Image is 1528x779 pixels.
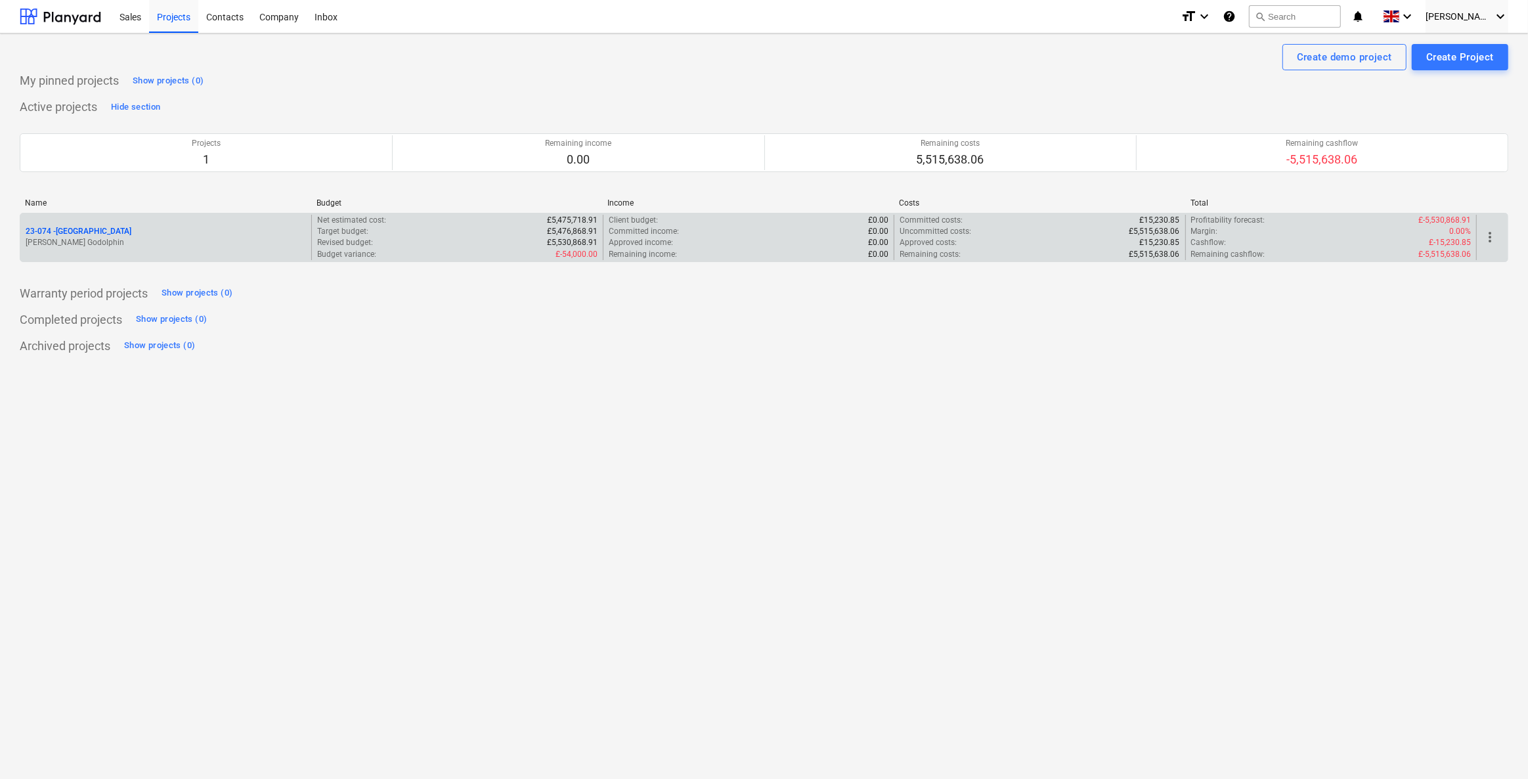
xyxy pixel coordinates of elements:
p: £-5,515,638.06 [1418,249,1471,260]
div: Total [1190,198,1472,208]
span: more_vert [1482,229,1498,245]
p: £15,230.85 [1140,237,1180,248]
p: Client budget : [609,215,658,226]
div: Show projects (0) [124,338,195,353]
p: Budget variance : [317,249,376,260]
p: Profitability forecast : [1191,215,1265,226]
div: Show projects (0) [136,312,207,327]
i: keyboard_arrow_down [1196,9,1212,24]
p: My pinned projects [20,73,119,89]
div: Budget [317,198,598,208]
div: Show projects (0) [162,286,232,301]
p: Net estimated cost : [317,215,386,226]
p: Cashflow : [1191,237,1227,248]
p: £5,475,718.91 [547,215,598,226]
p: Warranty period projects [20,286,148,301]
div: Name [25,198,306,208]
p: Uncommitted costs : [900,226,971,237]
button: Show projects (0) [133,309,210,330]
p: 0.00 [545,152,611,167]
p: Remaining costs [917,138,984,149]
p: £5,530,868.91 [547,237,598,248]
button: Show projects (0) [158,283,236,304]
p: Committed income : [609,226,679,237]
p: Active projects [20,99,97,115]
p: £5,476,868.91 [547,226,598,237]
p: Remaining income : [609,249,677,260]
p: 1 [192,152,221,167]
button: Search [1249,5,1341,28]
span: search [1255,11,1265,22]
button: Create demo project [1282,44,1407,70]
div: Show projects (0) [133,74,204,89]
p: Approved income : [609,237,673,248]
p: Revised budget : [317,237,373,248]
p: £0.00 [868,226,888,237]
p: 23-074 - [GEOGRAPHIC_DATA] [26,226,131,237]
div: 23-074 -[GEOGRAPHIC_DATA][PERSON_NAME] Godolphin [26,226,306,248]
p: £0.00 [868,249,888,260]
i: keyboard_arrow_down [1493,9,1508,24]
i: Knowledge base [1223,9,1236,24]
button: Create Project [1412,44,1508,70]
div: Create demo project [1297,49,1392,66]
p: Remaining income [545,138,611,149]
i: format_size [1181,9,1196,24]
p: £-5,530,868.91 [1418,215,1471,226]
span: [PERSON_NAME] Godolphin [1426,11,1491,22]
div: Hide section [111,100,160,115]
p: £0.00 [868,237,888,248]
p: £-15,230.85 [1429,237,1471,248]
p: Approved costs : [900,237,957,248]
div: Income [608,198,889,208]
p: Projects [192,138,221,149]
p: £15,230.85 [1140,215,1180,226]
p: £0.00 [868,215,888,226]
p: Completed projects [20,312,122,328]
p: Committed costs : [900,215,963,226]
button: Hide section [108,97,164,118]
button: Show projects (0) [129,70,207,91]
p: 0.00% [1449,226,1471,237]
p: Archived projects [20,338,110,354]
p: £5,515,638.06 [1129,226,1180,237]
p: Remaining cashflow [1286,138,1358,149]
p: £-54,000.00 [556,249,598,260]
p: Margin : [1191,226,1218,237]
p: -5,515,638.06 [1286,152,1358,167]
p: £5,515,638.06 [1129,249,1180,260]
p: [PERSON_NAME] Godolphin [26,237,306,248]
p: Remaining cashflow : [1191,249,1265,260]
button: Show projects (0) [121,336,198,357]
div: Costs [899,198,1180,208]
iframe: Chat Widget [1462,716,1528,779]
p: Target budget : [317,226,368,237]
div: Create Project [1426,49,1494,66]
i: keyboard_arrow_down [1399,9,1415,24]
i: notifications [1351,9,1364,24]
p: Remaining costs : [900,249,961,260]
p: 5,515,638.06 [917,152,984,167]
